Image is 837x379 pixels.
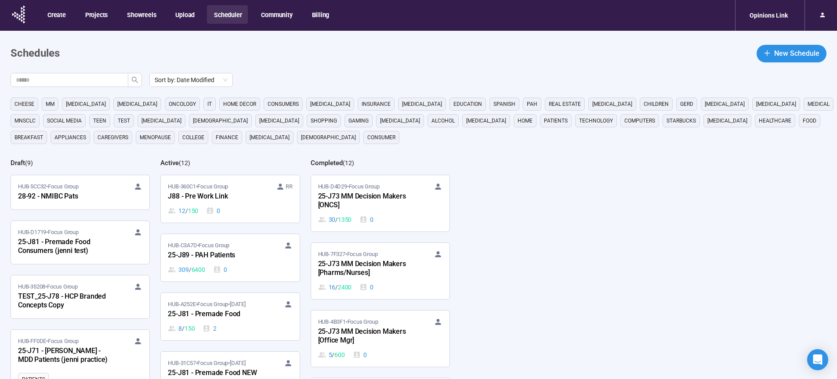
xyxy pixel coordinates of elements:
[549,100,581,108] span: real estate
[359,282,373,292] div: 0
[338,282,351,292] span: 2400
[161,234,299,282] a: HUB-C3A7D•Focus Group25-J89 - PAH Patients309 / 64000
[179,159,190,166] span: ( 12 )
[527,100,537,108] span: PAH
[803,116,816,125] span: Food
[168,324,195,333] div: 8
[311,175,449,231] a: HUB-D4D29•Focus Group25-J73 MM Decision Makers [ONCS]30 / 13500
[120,5,162,24] button: Showreels
[216,133,238,142] span: finance
[141,116,181,125] span: [MEDICAL_DATA]
[667,116,696,125] span: starbucks
[25,159,33,166] span: ( 9 )
[305,5,336,24] button: Billing
[182,324,185,333] span: /
[155,73,228,87] span: Sort by: Date Modified
[338,215,351,224] span: 1350
[161,293,299,340] a: HUB-A252E•Focus Group•[DATE]25-J81 - Premade Food8 / 1502
[11,159,25,167] h2: Draft
[808,100,830,108] span: medical
[353,350,367,360] div: 0
[359,215,373,224] div: 0
[774,48,819,59] span: New Schedule
[230,360,246,366] time: [DATE]
[11,221,149,264] a: HUB-D1719•Focus Group25-J81 - Premade Food Consumers (jenni test)
[118,116,130,125] span: Test
[759,116,791,125] span: healthcare
[168,241,229,250] span: HUB-C3A7D • Focus Group
[192,265,205,274] span: 6400
[644,100,669,108] span: children
[206,206,220,216] div: 0
[335,282,338,292] span: /
[185,206,188,216] span: /
[318,326,415,347] div: 25-J73 MM Decision Makers [Office Mgr]
[744,7,793,24] div: Opinions Link
[11,175,149,209] a: HUB-5CC32•Focus Group28-92 - NMIBC Pats
[131,76,138,83] span: search
[624,116,655,125] span: computers
[18,182,79,191] span: HUB-5CC32 • Focus Group
[332,350,334,360] span: /
[11,275,149,318] a: HUB-35208•Focus GroupTEST_25-J78 - HCP Branded Concepts Copy
[168,206,198,216] div: 12
[213,265,227,274] div: 0
[431,116,455,125] span: alcohol
[764,50,771,57] span: plus
[318,259,415,279] div: 25-J73 MM Decision Makers [Pharms/Nurses]
[318,182,380,191] span: HUB-D4D29 • Focus Group
[311,159,343,167] h2: Completed
[311,116,337,125] span: shopping
[46,100,54,108] span: MM
[705,100,745,108] span: [MEDICAL_DATA]
[318,350,345,360] div: 5
[168,182,228,191] span: HUB-360C1 • Focus Group
[335,215,338,224] span: /
[193,116,248,125] span: [DEMOGRAPHIC_DATA]
[168,368,265,379] div: 25-J81 - Premade Food NEW
[207,100,212,108] span: it
[128,73,142,87] button: search
[18,228,79,237] span: HUB-D1719 • Focus Group
[334,350,344,360] span: 600
[11,45,60,62] h1: Schedules
[140,133,171,142] span: menopause
[592,100,632,108] span: [MEDICAL_DATA]
[318,282,352,292] div: 16
[66,100,106,108] span: [MEDICAL_DATA]
[14,133,43,142] span: breakfast
[757,45,826,62] button: plusNew Schedule
[311,310,449,367] a: HUB-4B3F1•Focus Group25-J73 MM Decision Makers [Office Mgr]5 / 6000
[18,291,115,311] div: TEST_25-J78 - HCP Branded Concepts Copy
[254,5,298,24] button: Community
[168,359,245,368] span: HUB-31C57 • Focus Group •
[168,191,265,202] div: J88 - Pre Work Link
[367,133,395,142] span: consumer
[311,243,449,299] a: HUB-7F327•Focus Group25-J73 MM Decision Makers [Pharms/Nurses]16 / 24000
[207,5,248,24] button: Scheduler
[18,191,115,202] div: 28-92 - NMIBC Pats
[318,191,415,211] div: 25-J73 MM Decision Makers [ONCS]
[47,116,82,125] span: social media
[203,324,217,333] div: 2
[318,250,378,259] span: HUB-7F327 • Focus Group
[250,133,290,142] span: [MEDICAL_DATA]
[117,100,157,108] span: [MEDICAL_DATA]
[318,215,352,224] div: 30
[168,300,245,309] span: HUB-A252E • Focus Group •
[286,182,293,191] span: RR
[18,337,79,346] span: HUB-FF0DE • Focus Group
[493,100,515,108] span: Spanish
[182,133,204,142] span: college
[168,250,265,261] div: 25-J89 - PAH Patients
[223,100,256,108] span: home decor
[707,116,747,125] span: [MEDICAL_DATA]
[168,5,201,24] button: Upload
[362,100,391,108] span: Insurance
[168,309,265,320] div: 25-J81 - Premade Food
[189,265,192,274] span: /
[18,282,78,291] span: HUB-35208 • Focus Group
[78,5,114,24] button: Projects
[310,100,350,108] span: [MEDICAL_DATA]
[185,324,195,333] span: 150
